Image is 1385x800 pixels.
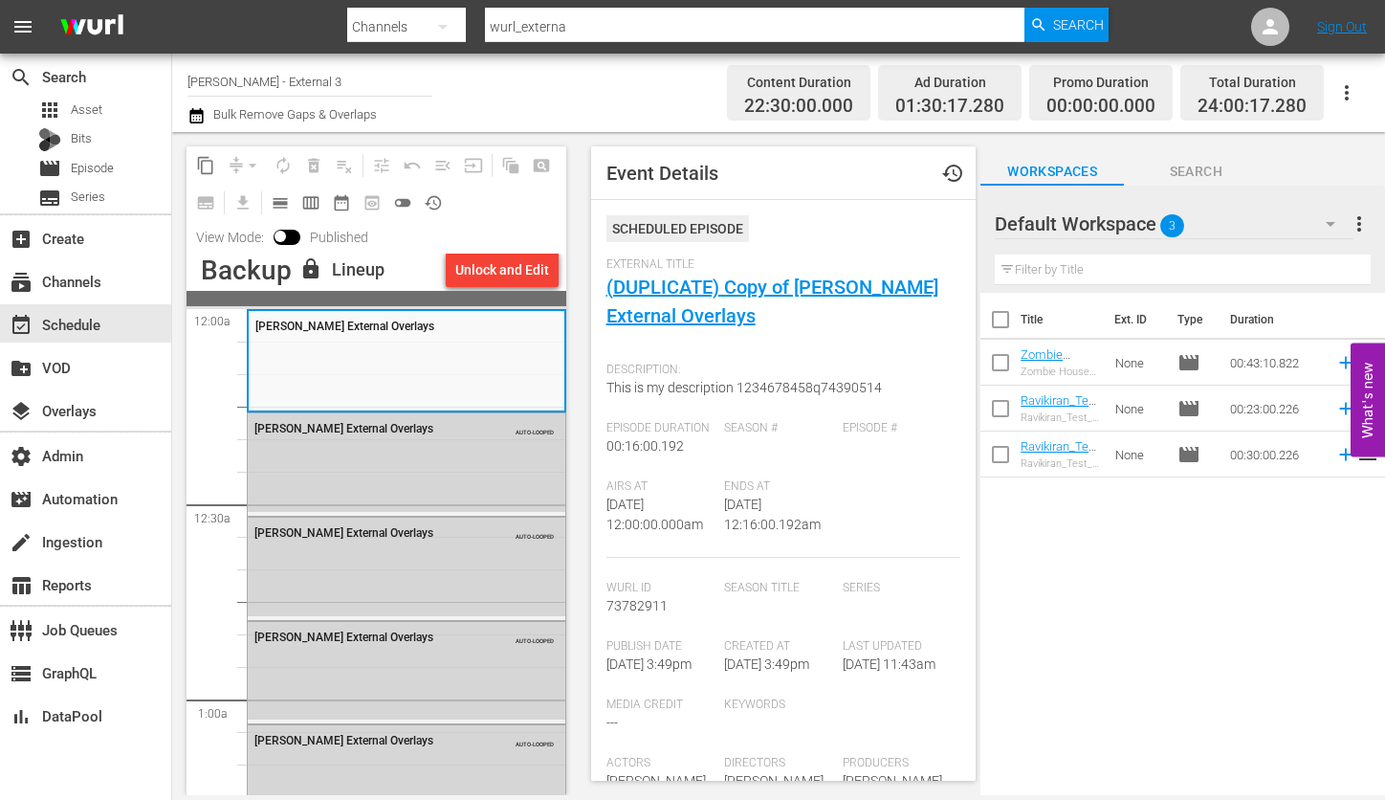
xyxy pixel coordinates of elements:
[254,422,433,435] span: [PERSON_NAME] External Overlays
[606,773,706,789] span: [PERSON_NAME]
[724,698,833,713] span: Keywords
[606,421,715,436] span: Episode Duration
[1335,398,1356,419] svg: Add to Schedule
[255,320,434,333] span: [PERSON_NAME] External Overlays
[360,146,397,184] span: Customize Events
[1219,293,1333,346] th: Duration
[843,581,952,596] span: Series
[357,188,387,218] span: View Backup
[71,129,92,148] span: Bits
[1351,344,1385,457] button: Open Feedback Widget
[516,629,554,644] span: AUTO-LOOPED
[1160,206,1184,246] span: 3
[1124,160,1267,184] span: Search
[10,228,33,251] span: Create
[196,156,215,175] span: content_copy
[187,230,274,245] span: View Mode:
[516,420,554,435] span: AUTO-LOOPED
[895,69,1004,96] div: Ad Duration
[1177,397,1200,420] span: Episode
[268,150,298,181] span: Loop Content
[1021,393,1099,422] a: Ravikiran_Test_Hlsv2_Seg
[606,497,703,532] span: [DATE] 12:00:00.000am
[843,639,952,655] span: Last Updated
[724,639,833,655] span: Created At
[843,773,942,789] span: [PERSON_NAME]
[258,184,296,221] span: Day Calendar View
[724,756,833,771] span: Directors
[301,193,320,212] span: calendar_view_week_outlined
[329,150,360,181] span: Clear Lineup
[941,162,964,185] span: Event History
[1046,96,1155,118] span: 00:00:00.000
[606,479,715,495] span: Airs At
[843,421,952,436] span: Episode #
[606,276,938,327] a: (DUPLICATE) Copy of [PERSON_NAME] External Overlays
[38,99,61,122] span: Asset
[606,698,715,713] span: Media Credit
[10,662,33,685] span: GraphQL
[332,193,351,212] span: date_range_outlined
[393,193,412,212] span: toggle_off
[299,257,322,280] span: lock
[1348,201,1371,247] button: more_vert
[1177,351,1200,374] span: Episode
[1317,19,1367,34] a: Sign Out
[1021,366,1100,378] div: Zombie House Flipping: Ranger Danger
[221,184,258,221] span: Download as CSV
[10,619,33,642] span: Job Queues
[1021,293,1103,346] th: Title
[1024,8,1109,42] button: Search
[606,438,684,454] span: 00:16:00.192
[455,253,549,287] div: Unlock and Edit
[606,756,715,771] span: Actors
[1222,386,1328,432] td: 00:23:00.226
[190,150,221,181] span: Copy Lineup
[489,146,526,184] span: Refresh All Search Blocks
[221,150,268,181] span: Remove Gaps & Overlaps
[46,5,138,50] img: ans4CAIJ8jUAAAAAAAAAAAAAAAAAAAAAAAAgQb4GAAAAAAAAAAAAAAAAAAAAAAAAJMjXAAAAAAAAAAAAAAAAAAAAAAAAgAT5G...
[201,255,292,286] div: Backup
[387,188,418,218] span: 24 hours Lineup View is OFF
[10,271,33,294] span: Channels
[300,230,378,245] span: Published
[606,715,618,730] span: ---
[724,656,809,672] span: [DATE] 3:49pm
[271,193,290,212] span: calendar_view_day_outlined
[446,253,559,287] button: Unlock and Edit
[606,380,882,395] span: This is my description 1234678458q74390514
[10,574,33,597] span: Reports
[1198,69,1307,96] div: Total Duration
[1108,340,1170,386] td: None
[1166,293,1219,346] th: Type
[1108,386,1170,432] td: None
[1177,443,1200,466] span: Episode
[1222,432,1328,478] td: 00:30:00.226
[254,631,433,644] span: [PERSON_NAME] External Overlays
[71,100,102,120] span: Asset
[606,639,715,655] span: Publish Date
[10,445,33,468] span: Admin
[724,421,833,436] span: Season #
[10,531,33,554] span: Ingestion
[254,734,433,747] span: [PERSON_NAME] External Overlays
[744,96,853,118] span: 22:30:00.000
[995,197,1353,251] div: Default Workspace
[71,188,105,207] span: Series
[895,96,1004,118] span: 01:30:17.280
[254,526,433,540] span: [PERSON_NAME] External Overlays
[1021,347,1070,419] a: Zombie House Flipping: Ranger Danger
[1021,411,1100,424] div: Ravikiran_Test_Hlsv2_Seg
[724,479,833,495] span: Ends At
[1046,69,1155,96] div: Promo Duration
[1103,293,1166,346] th: Ext. ID
[724,773,824,789] span: [PERSON_NAME]
[744,69,853,96] div: Content Duration
[1053,8,1104,42] span: Search
[38,128,61,151] div: Bits
[606,598,668,613] span: 73782911
[606,363,952,378] span: Description:
[1222,340,1328,386] td: 00:43:10.822
[38,187,61,210] span: Series
[516,524,554,540] span: AUTO-LOOPED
